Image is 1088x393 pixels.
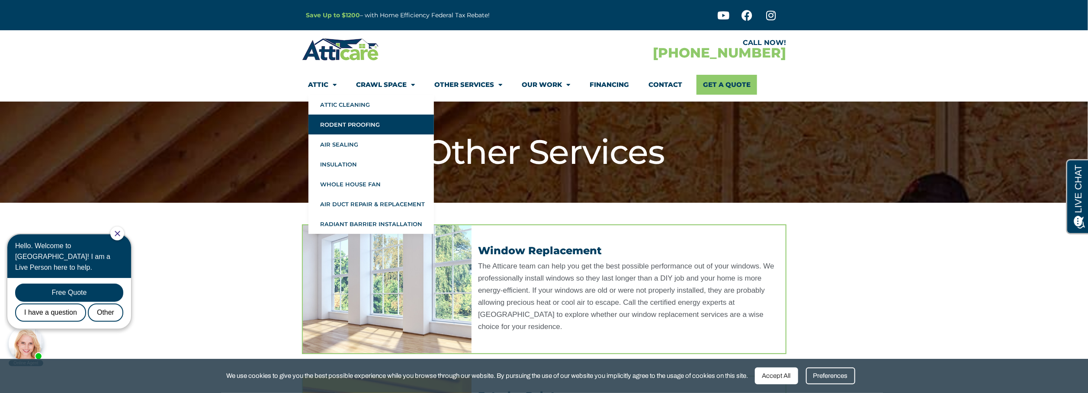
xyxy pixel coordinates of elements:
a: Air Sealing [308,134,434,154]
span: We use cookies to give you the best possible experience while you browse through our website. By ... [227,371,748,381]
a: Whole House Fan [308,174,434,194]
a: Save Up to $1200 [306,11,360,19]
span: The Atticare team can help you get the best possible performance out of your windows. We professi... [478,262,774,331]
a: Financing [590,75,629,95]
iframe: Chat Invitation [4,226,143,367]
a: Attic Cleaning [308,95,434,115]
a: Other Services [435,75,503,95]
p: – with Home Efficiency Federal Tax Rebate! [306,10,587,20]
a: Window Replacement [478,244,602,257]
a: Insulation [308,154,434,174]
a: Contact [649,75,683,95]
span: Opens a chat window [21,7,70,18]
ul: Attic [308,95,434,234]
div: Preferences [806,367,855,384]
a: Attic [308,75,337,95]
a: Air Duct Repair & Replacement [308,194,434,214]
a: Radiant Barrier Installation [308,214,434,234]
h1: Other Services [306,132,782,173]
nav: Menu [308,75,780,95]
div: Accept All [755,367,798,384]
a: Crawl Space [356,75,415,95]
a: Rodent Proofing [308,115,434,134]
a: Get A Quote [696,75,757,95]
a: Our Work [522,75,571,95]
div: CALL NOW! [544,39,786,46]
